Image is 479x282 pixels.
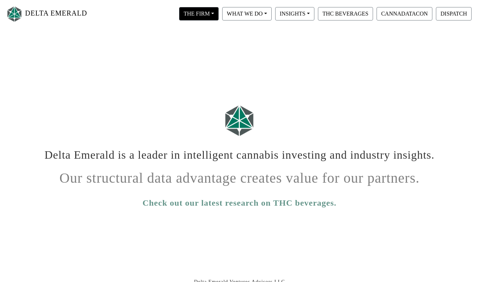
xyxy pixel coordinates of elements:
[43,143,436,161] h1: Delta Emerald is a leader in intelligent cannabis investing and industry insights.
[43,164,436,187] h1: Our structural data advantage creates value for our partners.
[316,10,375,16] a: THC BEVERAGES
[375,10,434,16] a: CANNADATACON
[275,7,314,20] button: INSIGHTS
[222,102,257,139] img: Logo
[436,7,472,20] button: DISPATCH
[179,7,219,20] button: THE FIRM
[434,10,473,16] a: DISPATCH
[377,7,432,20] button: CANNADATACON
[318,7,373,20] button: THC BEVERAGES
[222,7,272,20] button: WHAT WE DO
[142,196,336,209] a: Check out our latest research on THC beverages.
[6,5,23,23] img: Logo
[6,3,87,25] a: DELTA EMERALD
